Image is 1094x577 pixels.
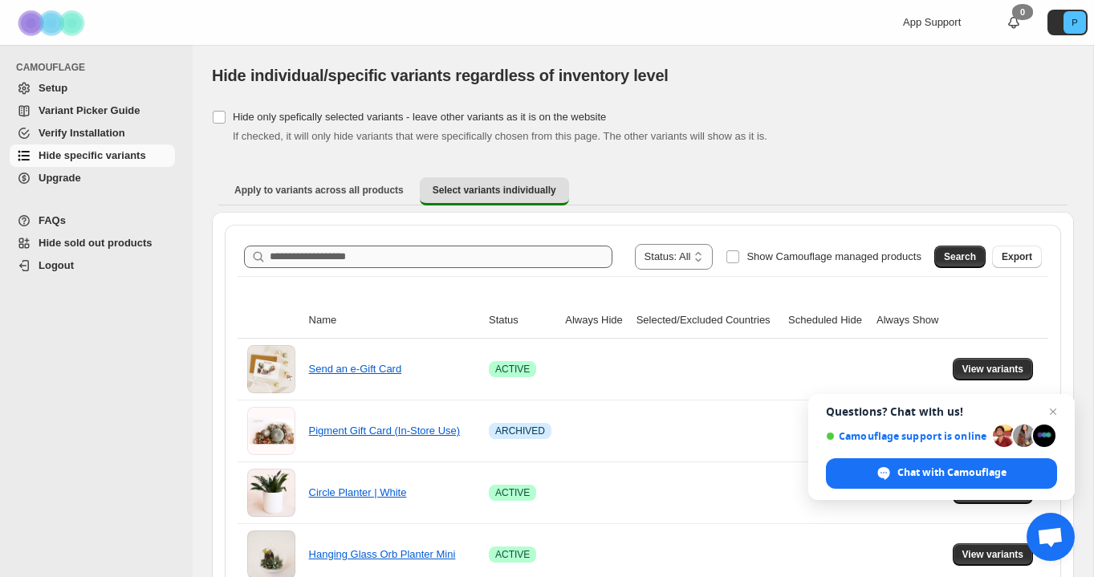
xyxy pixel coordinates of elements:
[309,548,456,560] a: Hanging Glass Orb Planter Mini
[247,469,295,517] img: Circle Planter | White
[39,104,140,116] span: Variant Picker Guide
[222,177,417,203] button: Apply to variants across all products
[247,407,295,455] img: Pigment Gift Card (In-Store Use)
[234,184,404,197] span: Apply to variants across all products
[233,111,606,123] span: Hide only spefically selected variants - leave other variants as it is on the website
[1012,4,1033,20] div: 0
[10,254,175,277] a: Logout
[39,149,146,161] span: Hide specific variants
[826,430,987,442] span: Camouflage support is online
[39,127,125,139] span: Verify Installation
[560,303,631,339] th: Always Hide
[962,548,1024,561] span: View variants
[1072,18,1077,27] text: P
[39,259,74,271] span: Logout
[826,458,1057,489] div: Chat with Camouflage
[495,425,545,437] span: ARCHIVED
[39,172,81,184] span: Upgrade
[1043,402,1063,421] span: Close chat
[420,177,569,205] button: Select variants individually
[495,548,530,561] span: ACTIVE
[10,122,175,144] a: Verify Installation
[826,405,1057,418] span: Questions? Chat with us!
[233,130,767,142] span: If checked, it will only hide variants that were specifically chosen from this page. The other va...
[10,100,175,122] a: Variant Picker Guide
[309,486,407,498] a: Circle Planter | White
[992,246,1042,268] button: Export
[309,363,402,375] a: Send an e-Gift Card
[247,345,295,393] img: Send an e-Gift Card
[484,303,560,339] th: Status
[897,465,1007,480] span: Chat with Camouflage
[39,214,66,226] span: FAQs
[39,237,153,249] span: Hide sold out products
[304,303,484,339] th: Name
[10,167,175,189] a: Upgrade
[10,144,175,167] a: Hide specific variants
[903,16,961,28] span: App Support
[495,486,530,499] span: ACTIVE
[783,303,872,339] th: Scheduled Hide
[10,232,175,254] a: Hide sold out products
[309,425,461,437] a: Pigment Gift Card (In-Store Use)
[39,82,67,94] span: Setup
[934,246,986,268] button: Search
[433,184,556,197] span: Select variants individually
[962,363,1024,376] span: View variants
[953,358,1034,380] button: View variants
[13,1,93,45] img: Camouflage
[944,250,976,263] span: Search
[10,77,175,100] a: Setup
[746,250,921,262] span: Show Camouflage managed products
[1006,14,1022,30] a: 0
[632,303,783,339] th: Selected/Excluded Countries
[1063,11,1086,34] span: Avatar with initials P
[495,363,530,376] span: ACTIVE
[953,543,1034,566] button: View variants
[872,303,948,339] th: Always Show
[1027,513,1075,561] div: Open chat
[1047,10,1088,35] button: Avatar with initials P
[10,209,175,232] a: FAQs
[16,61,181,74] span: CAMOUFLAGE
[1002,250,1032,263] span: Export
[212,67,669,84] span: Hide individual/specific variants regardless of inventory level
